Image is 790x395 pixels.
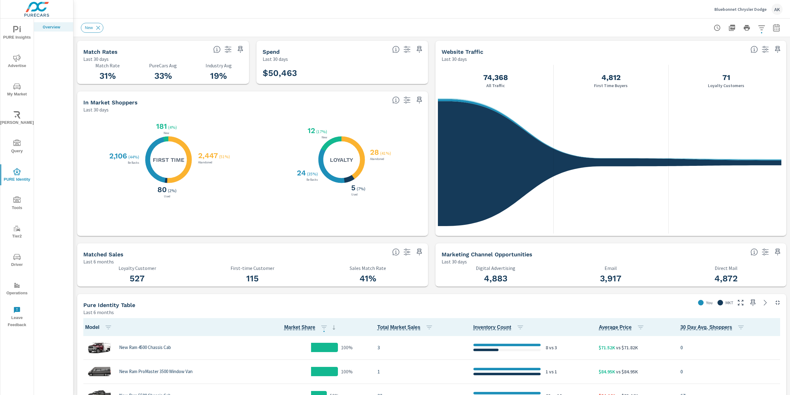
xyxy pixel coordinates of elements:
p: Abandoned [369,158,385,161]
h3: 80 [156,185,167,194]
p: $71.52K [599,344,615,351]
span: 30 Day Avg. Shoppers [680,324,747,331]
span: Match rate: % of Identifiable Traffic. Pure Identity avg: Avg match rate of all PURE Identity cus... [213,46,221,53]
p: 100% [341,368,353,375]
span: Driver [2,253,32,268]
span: Leave Feedback [2,306,32,329]
span: Count of Unique Inventory from websites within the market. [473,324,511,331]
button: Make Fullscreen [736,298,746,308]
p: 1 [546,368,548,375]
p: New Ram ProMaster 3500 Window Van [119,369,193,374]
h3: 33% [139,71,187,81]
h3: 5 [350,183,355,192]
p: ( 2% ) [168,188,178,193]
span: Save this to your personalized report [773,247,783,257]
span: Save this to your personalized report [414,247,424,257]
h5: Marketing Channel Opportunities [442,251,532,258]
h5: In Market Shoppers [83,99,138,106]
span: Save this to your personalized report [235,44,245,54]
p: ( 41% ) [380,150,392,156]
p: Used [350,193,359,196]
span: New [81,25,97,30]
button: Print Report [741,22,753,34]
h3: 3,917 [557,273,665,284]
span: Average Price [599,324,647,331]
h3: 2,106 [108,152,127,160]
span: Advertise [2,54,32,69]
p: Abandoned [197,161,214,164]
h3: 19% [194,71,243,81]
p: Digital Advertising [442,265,550,271]
h3: 4,872 [672,273,780,284]
p: 8 [546,344,548,351]
p: Last 6 months [83,309,114,316]
span: Loyalty: Matches that have purchased from the dealership before and purchased within the timefram... [392,248,400,256]
p: Last 6 months [83,258,114,265]
span: Save this to your personalized report [414,44,424,54]
p: Loyalty Customer [83,265,191,271]
span: All traffic is the data we start with. It’s unique personas over a 30-day period. We don’t consid... [750,46,758,53]
p: ( 44% ) [128,154,140,160]
span: Market Share [284,324,338,331]
div: AK [771,4,783,15]
p: Last 30 days [442,55,467,63]
span: PURE Insights [2,26,32,41]
div: nav menu [0,19,34,331]
h3: 2,447 [197,151,218,160]
h3: 31% [83,71,131,81]
button: Select Date Range [770,22,783,34]
h5: Website Traffic [442,48,483,55]
span: Model sales / Total Market Sales. [Market = within dealer PMA (or 60 miles if no PMA is defined) ... [284,324,315,331]
img: glamour [87,338,112,357]
h3: 4,883 [442,273,550,284]
h5: Loyalty [330,156,353,163]
h3: $50,463 [263,68,297,78]
h5: Matched Sales [83,251,123,258]
span: Total PureCars DigAdSpend. Data sourced directly from the Ad Platforms. Non-Purecars DigAd client... [392,46,400,53]
p: 3 [377,344,464,351]
p: Match Rate [83,63,131,68]
p: You [706,300,713,306]
span: Total sales for that model within the set market. [377,324,420,331]
h5: First Time [153,156,184,163]
p: ( 51% ) [219,154,231,159]
span: Operations [2,282,32,297]
h5: Pure Identity Table [83,302,135,308]
p: ( 17% ) [316,129,328,134]
span: [PERSON_NAME] [2,111,32,126]
span: Tier2 [2,225,32,240]
p: vs $71.82K [615,344,638,351]
p: 0 [680,368,779,375]
p: ( 4% ) [168,124,178,130]
p: 100% [341,344,353,351]
button: Minimize Widget [773,298,783,308]
p: ( 35% ) [307,171,319,177]
p: vs 3 [548,344,557,351]
p: Last 30 days [442,258,467,265]
p: Email [557,265,665,271]
p: Industry Avg [194,63,243,68]
p: New [162,132,170,135]
span: Matched shoppers that can be exported to each channel type. This is targetable traffic. [750,248,758,256]
p: Last 30 days [83,55,109,63]
span: Inventory Count [473,324,526,331]
h5: Match Rates [83,48,118,55]
p: Be Backs [127,161,140,164]
h3: 12 [306,126,315,135]
p: Direct Mail [672,265,780,271]
button: "Export Report to PDF" [726,22,738,34]
p: New Ram 4500 Chassis Cab [119,345,171,350]
div: New [81,23,103,33]
p: 1 [377,368,464,375]
p: New [320,136,328,139]
span: My Market [2,83,32,98]
h5: Spend [263,48,280,55]
p: ( 7% ) [357,186,367,191]
h3: 115 [199,273,307,284]
p: vs 1 [548,368,557,375]
img: glamour [87,362,112,381]
p: MKT [726,300,733,306]
p: $84.95K [599,368,615,375]
span: Save this to your personalized report [748,298,758,308]
p: 0 [680,344,779,351]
